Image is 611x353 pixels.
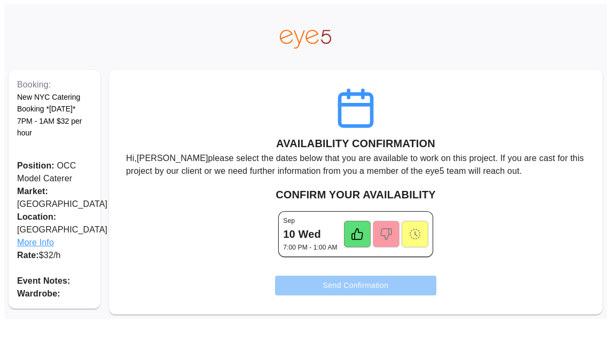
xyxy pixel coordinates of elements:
p: Hi, [PERSON_NAME] please select the dates below that you are available to work on this project. I... [126,152,585,178]
span: More Info [17,236,92,249]
h6: 10 Wed [283,226,321,243]
img: eye5 [280,30,331,49]
p: OCC Model Caterer [17,159,92,185]
span: Market: [17,187,48,196]
h6: CONFIRM YOUR AVAILABILITY [117,186,594,203]
span: Rate: [17,251,39,260]
span: Position: [17,161,54,170]
p: Wardrobe: [17,287,92,300]
p: $ 32 /h [17,249,92,262]
h6: AVAILABILITY CONFIRMATION [276,135,435,152]
p: Event Notes: [17,275,92,287]
p: 7:00 PM - 1:00 AM [283,243,337,252]
p: [GEOGRAPHIC_DATA] [17,211,92,249]
button: Send Confirmation [275,276,437,295]
p: Sep [283,216,295,226]
span: Location: [17,211,92,223]
p: New NYC Catering Booking *[DATE]* 7PM - 1AM $32 per hour [17,91,92,139]
p: Booking: [17,78,92,91]
p: [GEOGRAPHIC_DATA] [17,185,92,211]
